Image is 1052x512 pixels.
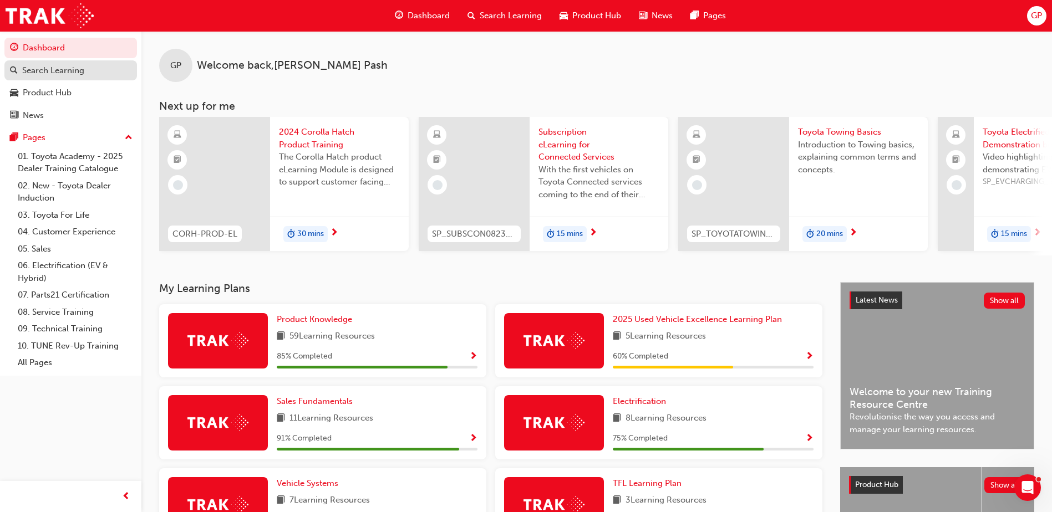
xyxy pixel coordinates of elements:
span: learningResourceType_ELEARNING-icon [174,128,181,142]
span: laptop-icon [952,128,960,142]
span: Show Progress [805,352,814,362]
a: 04. Customer Experience [13,223,137,240]
span: book-icon [613,330,621,344]
span: learningRecordVerb_NONE-icon [692,180,702,190]
span: guage-icon [395,9,403,23]
span: 7 Learning Resources [289,494,370,508]
span: booktick-icon [174,153,181,167]
span: SP_SUBSCON0823_EL [432,228,516,240]
a: Vehicle Systems [277,477,343,490]
a: Latest NewsShow allWelcome to your new Training Resource CentreRevolutionise the way you access a... [840,282,1034,449]
a: News [4,105,137,126]
button: DashboardSearch LearningProduct HubNews [4,35,137,127]
a: TFL Learning Plan [613,477,686,490]
a: 10. TUNE Rev-Up Training [13,337,137,355]
span: TFL Learning Plan [613,478,682,488]
span: 2024 Corolla Hatch Product Training [279,126,400,151]
a: SP_TOYOTATOWING_0424Toyota Towing BasicsIntroduction to Towing basics, explaining common terms an... [678,117,928,251]
span: 91 % Completed [277,432,332,445]
span: With the first vehicles on Toyota Connected services coming to the end of their complimentary per... [538,163,659,201]
a: 06. Electrification (EV & Hybrid) [13,257,137,286]
span: Toyota Towing Basics [798,126,919,139]
span: 60 % Completed [613,350,668,363]
span: booktick-icon [952,153,960,167]
button: Pages [4,127,137,148]
span: Revolutionise the way you access and manage your learning resources. [850,411,1025,436]
div: News [23,109,44,122]
h3: My Learning Plans [159,282,822,295]
div: Pages [23,131,45,144]
span: next-icon [330,228,338,238]
button: Show all [984,477,1026,493]
button: Show Progress [469,432,477,446]
span: search-icon [467,9,475,23]
span: car-icon [10,88,18,98]
span: duration-icon [547,227,555,242]
a: 03. Toyota For Life [13,207,137,224]
span: up-icon [125,131,133,145]
span: SP_TOYOTATOWING_0424 [692,228,776,240]
span: next-icon [589,228,597,238]
span: Product Hub [855,480,898,489]
span: duration-icon [991,227,999,242]
a: Product Knowledge [277,313,357,326]
span: Product Hub [572,9,621,22]
span: prev-icon [122,490,130,504]
img: Trak [6,3,94,28]
a: news-iconNews [630,4,682,27]
span: next-icon [849,228,857,238]
span: GP [170,59,181,72]
a: Product Hub [4,83,137,103]
img: Trak [524,414,585,431]
iframe: Intercom live chat [1014,474,1041,501]
span: learningRecordVerb_NONE-icon [952,180,962,190]
img: Trak [187,414,248,431]
a: SP_SUBSCON0823_ELSubscription eLearning for Connected ServicesWith the first vehicles on Toyota C... [419,117,668,251]
a: 02. New - Toyota Dealer Induction [13,177,137,207]
button: GP [1027,6,1046,25]
span: learningResourceType_ELEARNING-icon [433,128,441,142]
a: pages-iconPages [682,4,735,27]
span: The Corolla Hatch product eLearning Module is designed to support customer facing sales staff wit... [279,151,400,188]
span: car-icon [560,9,568,23]
a: 07. Parts21 Certification [13,286,137,304]
span: Sales Fundamentals [277,396,353,406]
img: Trak [187,332,248,349]
span: Welcome to your new Training Resource Centre [850,386,1025,411]
span: booktick-icon [433,153,441,167]
span: news-icon [10,111,18,121]
span: 85 % Completed [277,350,332,363]
span: Latest News [856,295,898,305]
span: CORH-PROD-EL [172,228,237,240]
button: Show Progress [805,350,814,363]
span: 2025 Used Vehicle Excellence Learning Plan [613,314,782,324]
span: Pages [703,9,726,22]
a: guage-iconDashboard [386,4,459,27]
button: Show Progress [805,432,814,446]
span: 11 Learning Resources [289,412,373,426]
span: learningResourceType_ELEARNING-icon [693,128,700,142]
button: Show all [984,293,1025,309]
span: news-icon [639,9,647,23]
span: guage-icon [10,43,18,53]
span: 15 mins [1001,228,1027,240]
span: search-icon [10,66,18,76]
a: Electrification [613,395,670,408]
span: Show Progress [469,352,477,362]
a: 08. Service Training [13,304,137,321]
span: Subscription eLearning for Connected Services [538,126,659,163]
span: 59 Learning Resources [289,330,375,344]
span: duration-icon [287,227,295,242]
a: search-iconSearch Learning [459,4,551,27]
span: learningRecordVerb_NONE-icon [173,180,183,190]
a: Search Learning [4,60,137,81]
span: Welcome back , [PERSON_NAME] Pash [197,59,388,72]
span: Dashboard [408,9,450,22]
span: book-icon [277,330,285,344]
a: 09. Technical Training [13,320,137,337]
span: 3 Learning Resources [626,494,707,508]
div: Search Learning [22,64,84,77]
span: duration-icon [806,227,814,242]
